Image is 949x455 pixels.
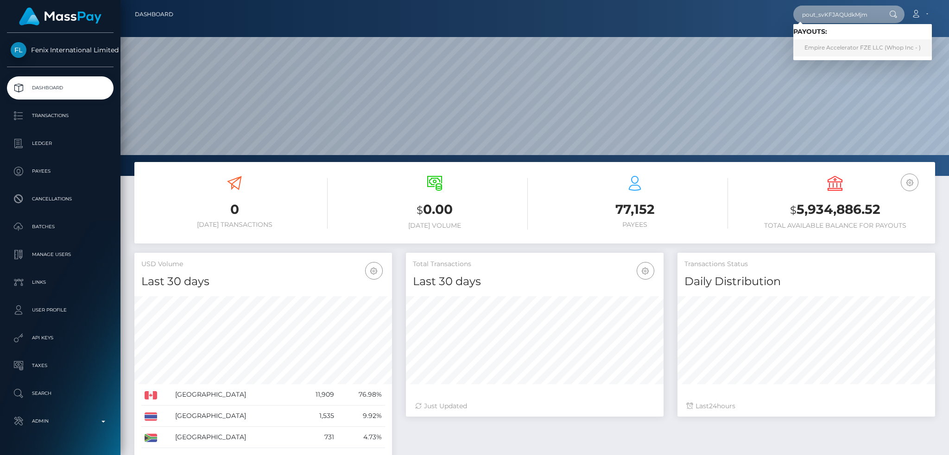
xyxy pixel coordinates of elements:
[793,39,932,56] a: Empire Accelerator FZE LLC (Whop Inc - )
[11,137,110,150] p: Ledger
[11,359,110,373] p: Taxes
[11,275,110,289] p: Links
[337,384,385,405] td: 76.98%
[11,192,110,206] p: Cancellations
[297,384,337,405] td: 11,909
[337,405,385,427] td: 9.92%
[145,412,157,421] img: TH.png
[7,299,114,322] a: User Profile
[742,200,928,219] h3: 5,934,886.52
[709,402,717,410] span: 24
[11,303,110,317] p: User Profile
[11,164,110,178] p: Payees
[790,204,797,217] small: $
[11,248,110,262] p: Manage Users
[7,46,114,54] span: Fenix International Limited
[542,200,728,218] h3: 77,152
[7,382,114,405] a: Search
[793,6,880,23] input: Search...
[135,5,173,24] a: Dashboard
[297,405,337,427] td: 1,535
[172,384,297,405] td: [GEOGRAPHIC_DATA]
[141,260,385,269] h5: USD Volume
[7,243,114,266] a: Manage Users
[11,331,110,345] p: API Keys
[793,28,932,36] h6: Payouts:
[7,187,114,211] a: Cancellations
[141,221,328,229] h6: [DATE] Transactions
[145,434,157,442] img: ZA.png
[415,401,654,411] div: Just Updated
[684,274,928,290] h4: Daily Distribution
[11,109,110,123] p: Transactions
[11,386,110,400] p: Search
[297,427,337,448] td: 731
[7,76,114,100] a: Dashboard
[141,274,385,290] h4: Last 30 days
[417,204,423,217] small: $
[11,81,110,95] p: Dashboard
[684,260,928,269] h5: Transactions Status
[11,42,26,58] img: Fenix International Limited
[145,391,157,399] img: CA.png
[7,410,114,433] a: Admin
[11,220,110,234] p: Batches
[342,222,528,230] h6: [DATE] Volume
[7,271,114,294] a: Links
[687,401,926,411] div: Last hours
[342,200,528,219] h3: 0.00
[413,274,657,290] h4: Last 30 days
[7,354,114,377] a: Taxes
[7,215,114,238] a: Batches
[172,405,297,427] td: [GEOGRAPHIC_DATA]
[413,260,657,269] h5: Total Transactions
[172,427,297,448] td: [GEOGRAPHIC_DATA]
[7,160,114,183] a: Payees
[7,132,114,155] a: Ledger
[141,200,328,218] h3: 0
[19,7,101,25] img: MassPay Logo
[337,427,385,448] td: 4.73%
[7,326,114,349] a: API Keys
[7,104,114,127] a: Transactions
[11,414,110,428] p: Admin
[742,222,928,230] h6: Total Available Balance for Payouts
[542,221,728,229] h6: Payees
